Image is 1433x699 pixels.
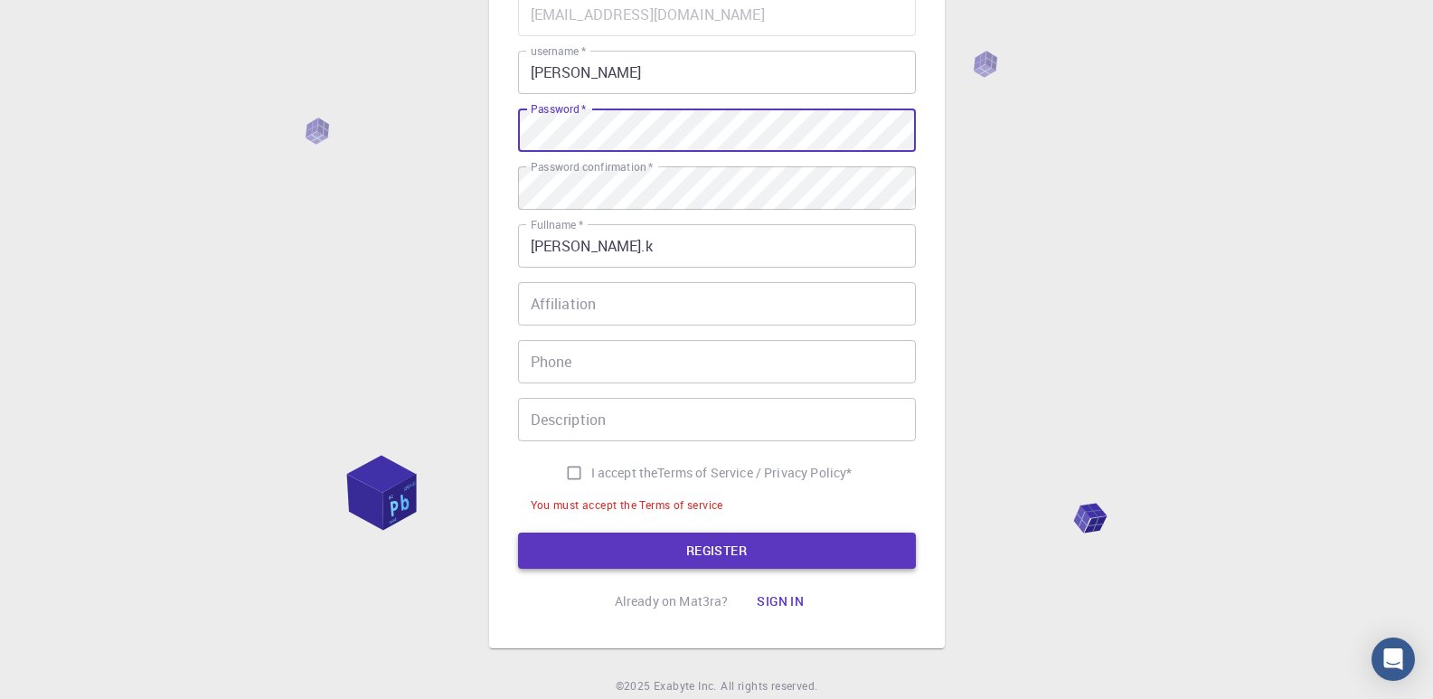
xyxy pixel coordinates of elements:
span: © 2025 [616,677,654,695]
div: Open Intercom Messenger [1372,638,1415,681]
span: All rights reserved. [721,677,817,695]
span: Exabyte Inc. [654,678,717,693]
label: Fullname [531,217,583,232]
label: Password confirmation [531,159,653,175]
button: REGISTER [518,533,916,569]
span: I accept the [591,464,658,482]
div: You must accept the Terms of service [531,496,723,515]
p: Already on Mat3ra? [615,592,729,610]
button: Sign in [742,583,818,619]
a: Exabyte Inc. [654,677,717,695]
a: Terms of Service / Privacy Policy* [657,464,852,482]
p: Terms of Service / Privacy Policy * [657,464,852,482]
label: username [531,43,586,59]
label: Password [531,101,586,117]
